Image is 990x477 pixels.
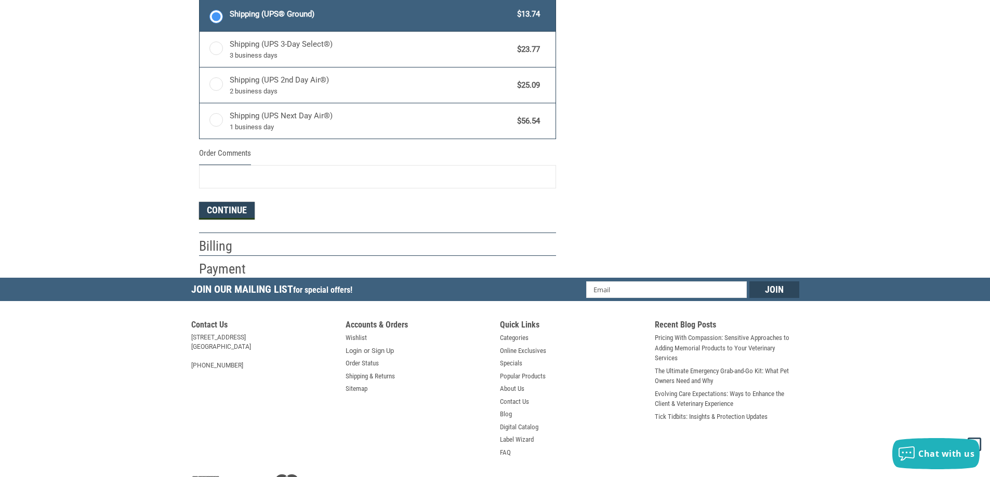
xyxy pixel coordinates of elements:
h2: Billing [199,238,260,255]
button: Continue [199,202,255,220]
a: Digital Catalog [500,422,538,432]
a: Label Wizard [500,434,534,445]
span: Shipping (UPS 2nd Day Air®) [230,74,512,96]
a: About Us [500,384,524,394]
a: Pricing With Compassion: Sensitive Approaches to Adding Memorial Products to Your Veterinary Serv... [655,333,799,363]
span: Shipping (UPS 3-Day Select®) [230,38,512,60]
h5: Accounts & Orders [346,320,490,333]
h5: Quick Links [500,320,644,333]
h5: Contact Us [191,320,336,333]
span: for special offers! [293,285,352,295]
a: Online Exclusives [500,346,546,356]
span: Shipping (UPS Next Day Air®) [230,110,512,132]
input: Email [586,281,747,298]
a: FAQ [500,447,511,458]
a: Categories [500,333,529,343]
a: Sign Up [372,346,394,356]
span: 1 business day [230,122,512,132]
a: Specials [500,358,522,369]
a: The Ultimate Emergency Grab-and-Go Kit: What Pet Owners Need and Why [655,366,799,386]
span: $23.77 [512,44,540,56]
h5: Recent Blog Posts [655,320,799,333]
a: Login [346,346,362,356]
input: Join [749,281,799,298]
a: Sitemap [346,384,367,394]
a: Popular Products [500,371,546,381]
h5: Join Our Mailing List [191,278,358,304]
span: 3 business days [230,50,512,61]
a: Contact Us [500,397,529,407]
a: Order Status [346,358,379,369]
h2: Payment [199,261,260,278]
address: [STREET_ADDRESS] [GEOGRAPHIC_DATA] [PHONE_NUMBER] [191,333,336,370]
span: Shipping (UPS® Ground) [230,8,512,20]
span: $13.74 [512,8,540,20]
span: or [358,346,376,356]
button: Chat with us [892,438,980,469]
span: 2 business days [230,86,512,97]
legend: Order Comments [199,147,251,165]
a: Evolving Care Expectations: Ways to Enhance the Client & Veterinary Experience [655,389,799,409]
span: $25.09 [512,79,540,91]
a: Wishlist [346,333,367,343]
a: Blog [500,409,512,419]
a: Tick Tidbits: Insights & Protection Updates [655,412,768,422]
span: Chat with us [918,448,974,459]
span: $56.54 [512,115,540,127]
a: Shipping & Returns [346,371,395,381]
